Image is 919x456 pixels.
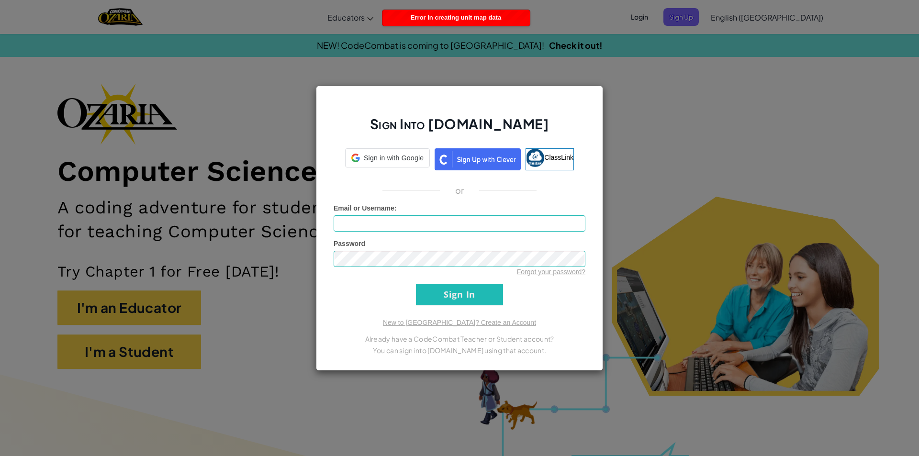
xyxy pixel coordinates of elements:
[435,148,521,170] img: clever_sso_button@2x.png
[334,115,585,143] h2: Sign Into [DOMAIN_NAME]
[544,153,573,161] span: ClassLink
[334,240,365,247] span: Password
[455,185,464,196] p: or
[345,148,430,170] a: Sign in with Google
[416,284,503,305] input: Sign In
[334,345,585,356] p: You can sign into [DOMAIN_NAME] using that account.
[411,14,501,21] span: Error in creating unit map data
[526,149,544,167] img: classlink-logo-small.png
[517,268,585,276] a: Forgot your password?
[334,333,585,345] p: Already have a CodeCombat Teacher or Student account?
[364,153,424,163] span: Sign in with Google
[334,203,397,213] label: :
[345,148,430,167] div: Sign in with Google
[334,204,394,212] span: Email or Username
[383,319,536,326] a: New to [GEOGRAPHIC_DATA]? Create an Account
